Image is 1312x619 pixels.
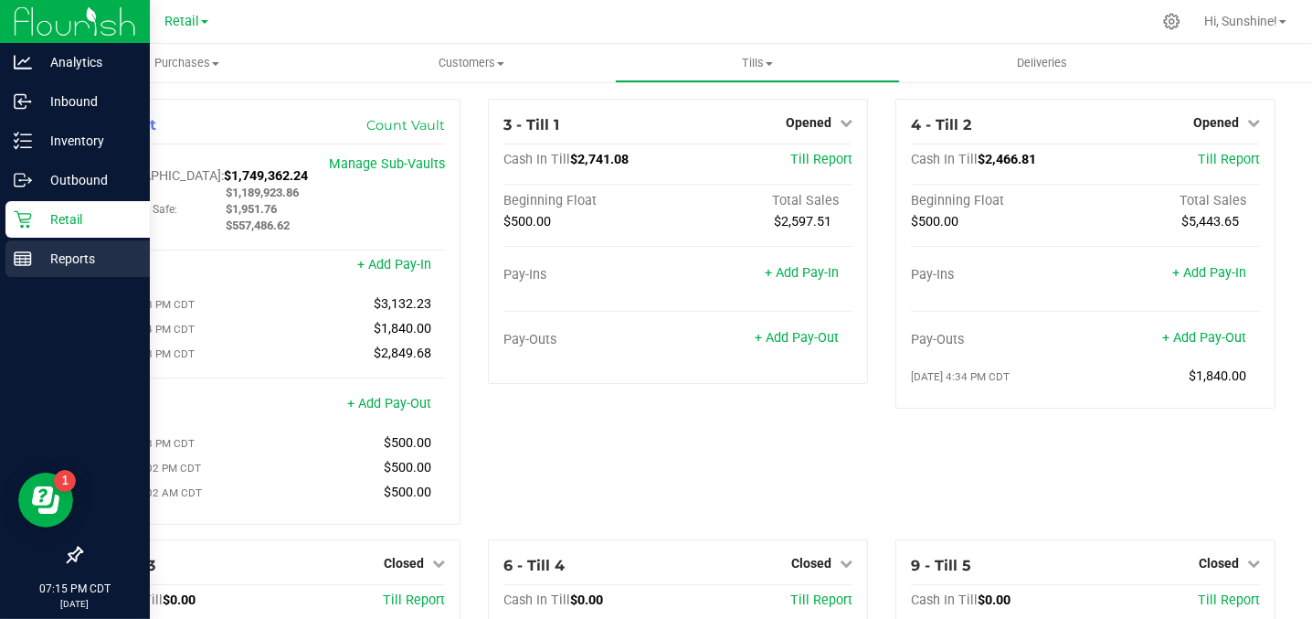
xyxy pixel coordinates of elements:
a: Till Report [1198,592,1260,608]
a: Manage Sub-Vaults [329,156,445,172]
span: $3,132.23 [374,296,431,312]
div: Beginning Float [503,193,678,209]
span: $2,849.68 [374,346,431,361]
span: $1,951.76 [226,202,277,216]
span: $500.00 [384,435,431,451]
span: 9 - Till 5 [911,557,971,574]
span: Cash In Till [911,152,978,167]
span: Opened [786,115,831,130]
inline-svg: Outbound [14,171,32,189]
span: Cash In [GEOGRAPHIC_DATA]: [96,152,224,184]
span: Cash In Till [503,152,570,167]
span: Closed [791,556,831,571]
span: $2,466.81 [978,152,1036,167]
div: Beginning Float [911,193,1085,209]
span: 4 - Till 2 [911,116,971,133]
span: $0.00 [978,592,1010,608]
div: Manage settings [1160,13,1183,30]
a: Tills [615,44,900,82]
a: Deliveries [900,44,1185,82]
span: Deliveries [993,55,1093,71]
span: $2,597.51 [774,214,831,229]
span: 6 - Till 4 [503,557,565,574]
span: $500.00 [384,485,431,500]
a: Till Report [790,152,852,167]
span: Retail [164,14,199,29]
inline-svg: Inventory [14,132,32,150]
p: Analytics [32,51,142,73]
span: Purchases [44,55,329,71]
a: Till Report [1198,152,1260,167]
span: $5,443.65 [1181,214,1239,229]
span: $500.00 [503,214,551,229]
p: Outbound [32,169,142,191]
span: Tills [616,55,899,71]
iframe: Resource center unread badge [54,470,76,492]
p: 07:15 PM CDT [8,581,142,597]
div: Pay-Outs [503,332,678,348]
div: Total Sales [1085,193,1260,209]
p: Inventory [32,130,142,152]
span: Customers [330,55,613,71]
div: Pay-Outs [911,332,1085,348]
p: [DATE] [8,597,142,611]
a: + Add Pay-In [765,265,839,281]
div: Pay-Ins [503,267,678,283]
iframe: Resource center [18,473,73,528]
p: Reports [32,248,142,270]
inline-svg: Reports [14,250,32,268]
span: [DATE] 4:34 PM CDT [911,370,1010,383]
span: $1,749,362.24 [224,168,308,184]
a: Till Report [383,592,445,608]
span: $1,189,923.86 [226,186,299,199]
a: + Add Pay-In [1172,265,1246,281]
div: Total Sales [678,193,852,209]
span: Opened [1193,115,1239,130]
inline-svg: Analytics [14,53,32,71]
a: Customers [329,44,614,82]
a: + Add Pay-Out [347,396,431,411]
span: $500.00 [911,214,958,229]
span: Cash In Till [911,592,978,608]
span: Closed [1199,556,1239,571]
span: $0.00 [163,592,196,608]
inline-svg: Inbound [14,92,32,111]
span: Cash In Till [503,592,570,608]
span: 3 - Till 1 [503,116,559,133]
a: + Add Pay-Out [755,330,839,346]
span: $1,840.00 [374,321,431,336]
div: Pay-Outs [96,398,270,414]
a: + Add Pay-In [357,257,431,272]
inline-svg: Retail [14,210,32,229]
div: Pay-Ins [96,259,270,275]
a: Till Report [790,592,852,608]
span: Hi, Sunshine! [1204,14,1277,28]
a: Purchases [44,44,329,82]
span: $557,486.62 [226,219,290,232]
span: $0.00 [570,592,603,608]
a: Count Vault [366,117,445,133]
p: Retail [32,208,142,230]
span: $1,840.00 [1189,368,1246,384]
p: Inbound [32,91,142,112]
span: $500.00 [384,460,431,475]
span: Closed [384,556,424,571]
a: + Add Pay-Out [1162,330,1246,346]
div: Pay-Ins [911,267,1085,283]
span: $2,741.08 [570,152,629,167]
